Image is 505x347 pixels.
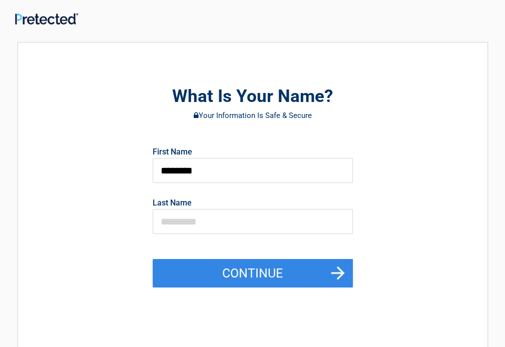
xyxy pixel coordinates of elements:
button: Continue [153,259,353,288]
h3: Your Information Is Safe & Secure [73,111,432,119]
img: Main Logo [15,13,78,24]
label: Last Name [153,199,192,207]
label: First Name [153,148,192,156]
h2: What Is Your Name? [73,85,432,108]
